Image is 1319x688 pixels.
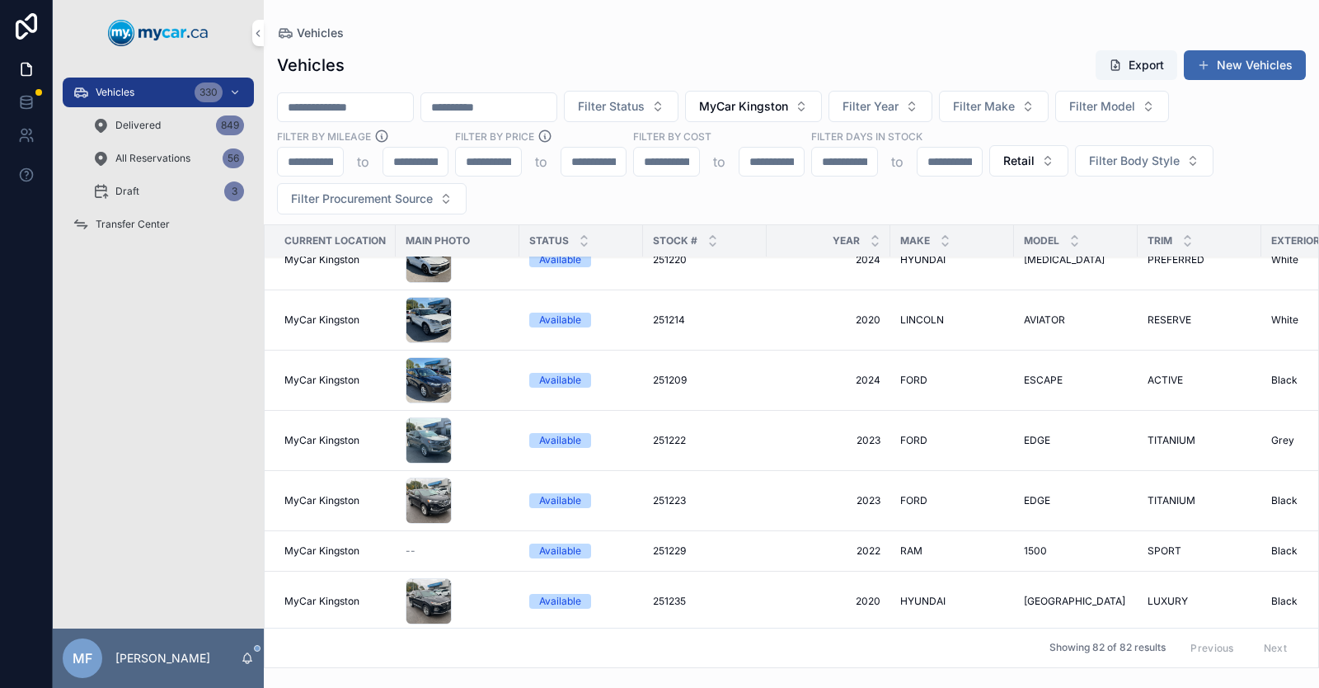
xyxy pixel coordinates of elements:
div: 3 [224,181,244,201]
div: Available [539,433,581,448]
span: RAM [900,544,922,558]
a: LUXURY [1148,595,1251,608]
a: Available [529,594,633,609]
div: 56 [223,148,244,168]
span: EDGE [1024,494,1050,507]
a: Available [529,252,633,267]
a: FORD [900,434,1004,447]
span: AVIATOR [1024,313,1065,327]
a: Transfer Center [63,210,254,239]
a: MyCar Kingston [284,595,386,608]
a: Draft3 [82,177,254,206]
span: LUXURY [1148,595,1188,608]
span: Trim [1148,234,1172,247]
span: Filter Model [1069,98,1135,115]
span: Current Location [284,234,386,247]
span: Filter Year [843,98,899,115]
p: [PERSON_NAME] [115,650,210,667]
div: Available [539,252,581,267]
span: Model [1024,234,1059,247]
a: RESERVE [1148,313,1251,327]
a: AVIATOR [1024,313,1128,327]
span: Black [1271,595,1298,608]
span: 251222 [653,434,686,447]
button: Select Button [828,91,932,122]
span: FORD [900,374,927,387]
span: LINCOLN [900,313,944,327]
a: MyCar Kingston [284,253,386,266]
span: Black [1271,544,1298,558]
span: -- [406,544,415,558]
span: MyCar Kingston [284,313,359,327]
a: HYUNDAI [900,253,1004,266]
button: New Vehicles [1184,50,1306,80]
a: ESCAPE [1024,374,1128,387]
button: Select Button [939,91,1049,122]
a: PREFERRED [1148,253,1251,266]
a: 2020 [777,313,880,327]
span: MyCar Kingston [284,544,359,558]
span: 2023 [777,494,880,507]
a: 2024 [777,253,880,266]
p: to [713,152,725,172]
a: [MEDICAL_DATA] [1024,253,1128,266]
a: All Reservations56 [82,144,254,173]
div: scrollable content [53,66,264,261]
span: ESCAPE [1024,374,1063,387]
span: Year [833,234,860,247]
span: EDGE [1024,434,1050,447]
span: MyCar Kingston [284,494,359,507]
p: to [891,152,904,172]
button: Export [1096,50,1177,80]
span: [MEDICAL_DATA] [1024,253,1105,266]
span: Draft [115,185,139,198]
a: 251220 [653,253,757,266]
span: SPORT [1148,544,1181,558]
a: 251235 [653,595,757,608]
a: Available [529,313,633,328]
div: 849 [216,115,244,135]
button: Select Button [277,183,467,214]
span: 251209 [653,374,687,387]
a: 251229 [653,544,757,558]
span: ACTIVE [1148,374,1183,387]
p: to [535,152,547,172]
a: FORD [900,374,1004,387]
span: Black [1271,374,1298,387]
a: Available [529,544,633,558]
a: Delivered849 [82,111,254,140]
span: Make [900,234,930,247]
a: 251214 [653,313,757,327]
span: 1500 [1024,544,1047,558]
span: Filter Make [953,98,1015,115]
a: FORD [900,494,1004,507]
div: Available [539,594,581,609]
button: Select Button [564,91,678,122]
span: MyCar Kingston [284,434,359,447]
span: MyCar Kingston [284,253,359,266]
div: Available [539,493,581,508]
label: FILTER BY COST [633,129,711,144]
a: -- [406,544,509,558]
h1: Vehicles [277,54,345,77]
span: PREFERRED [1148,253,1204,266]
span: RESERVE [1148,313,1191,327]
a: 251209 [653,374,757,387]
span: Filter Body Style [1089,153,1180,169]
a: SPORT [1148,544,1251,558]
a: 2020 [777,595,880,608]
span: Filter Status [578,98,645,115]
a: Available [529,433,633,448]
a: Vehicles [277,25,344,41]
a: 2022 [777,544,880,558]
div: Available [539,373,581,388]
span: Filter Procurement Source [291,191,433,207]
a: 251223 [653,494,757,507]
div: 330 [195,82,223,102]
span: Vehicles [297,25,344,41]
span: White [1271,313,1298,327]
span: 2023 [777,434,880,447]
